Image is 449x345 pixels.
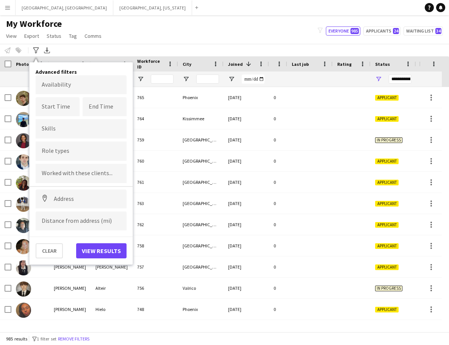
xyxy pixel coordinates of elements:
input: Workforce ID Filter Input [151,75,174,84]
span: Export [24,33,39,39]
img: Jack Sullivan [16,91,31,106]
div: [DATE] [224,172,269,193]
span: Status [47,33,61,39]
div: [PERSON_NAME] [49,299,91,320]
button: Open Filter Menu [183,76,189,82]
div: [DATE] [224,193,269,214]
div: lf_990259 [133,320,178,341]
div: [DATE] [224,299,269,320]
div: 0 [269,320,287,341]
div: [DATE] [224,108,269,129]
img: Hunter Modlin [16,154,31,169]
img: Katrina Katrina [16,239,31,254]
app-action-btn: Advanced filters [31,46,41,55]
span: Applicant [375,180,399,185]
div: 0 [269,172,287,193]
span: Photo [16,61,29,67]
span: Applicant [375,243,399,249]
div: [GEOGRAPHIC_DATA] [178,129,224,150]
div: [DATE] [224,256,269,277]
input: Type to search role types... [42,148,120,155]
span: Applicant [375,222,399,228]
div: 0 [269,151,287,171]
span: Rating [337,61,352,67]
input: Joined Filter Input [242,75,264,84]
a: Comms [81,31,105,41]
div: 0 [269,299,287,320]
img: Rachel Knight [16,176,31,191]
div: [DATE] [224,87,269,108]
div: [DATE] [224,235,269,256]
span: Applicant [375,116,399,122]
div: 756 [133,278,178,298]
div: Robair- TEST [91,320,133,341]
div: 762 [133,214,178,235]
img: Adam Alteir [16,281,31,297]
div: [GEOGRAPHIC_DATA] [178,172,224,193]
span: Workforce ID [137,58,164,70]
div: [PERSON_NAME] [91,256,133,277]
span: My Workforce [6,18,62,30]
div: Baillie- TEST [49,320,91,341]
app-action-btn: Export XLSX [42,46,52,55]
input: City Filter Input [196,75,219,84]
div: Valrico [178,278,224,298]
a: View [3,31,20,41]
div: 763 [133,193,178,214]
div: 757 [133,256,178,277]
a: Export [21,31,42,41]
div: [DATE] [224,129,269,150]
button: Remove filters [56,335,91,343]
span: In progress [375,137,402,143]
div: 0 [269,193,287,214]
div: [GEOGRAPHIC_DATA] [178,151,224,171]
img: Sarai Smith [16,197,31,212]
button: Clear [36,243,63,258]
button: [GEOGRAPHIC_DATA], [GEOGRAPHIC_DATA] [16,0,113,15]
span: 985 [350,28,359,34]
span: Applicant [375,159,399,164]
span: Joined [228,61,243,67]
span: In progress [375,286,402,291]
div: [DATE] [224,214,269,235]
input: Type to search clients... [42,170,120,177]
span: Last job [292,61,309,67]
span: View [6,33,17,39]
a: Tag [66,31,80,41]
button: Waiting list34 [404,26,443,36]
div: [GEOGRAPHIC_DATA] [178,214,224,235]
div: 764 [133,108,178,129]
div: 0 [269,129,287,150]
button: Applicants24 [363,26,401,36]
span: 1 filter set [37,336,56,342]
span: Comms [84,33,102,39]
img: Sabrina Panozzo [16,260,31,275]
div: Hielo [91,299,133,320]
div: [GEOGRAPHIC_DATA][PERSON_NAME] [178,235,224,256]
div: 0 [269,108,287,129]
div: [DATE] [224,320,269,341]
img: Paolo Ornella [16,112,31,127]
span: Applicant [375,307,399,312]
div: [DATE] [224,278,269,298]
div: 0 [269,278,287,298]
a: Status [44,31,64,41]
div: [DATE] [224,151,269,171]
span: Applicant [375,264,399,270]
span: 24 [393,28,399,34]
span: Tag [69,33,77,39]
button: Open Filter Menu [137,76,144,82]
span: 34 [435,28,441,34]
span: Applicant [375,95,399,101]
div: 760 [133,151,178,171]
div: [PERSON_NAME] [49,278,91,298]
span: City [183,61,191,67]
button: Open Filter Menu [228,76,235,82]
span: Applicant [375,201,399,207]
div: 748 [133,299,178,320]
div: Kissimmee [178,108,224,129]
button: Open Filter Menu [375,76,382,82]
div: 0 [269,87,287,108]
button: Everyone985 [326,26,360,36]
div: [PERSON_NAME] [49,256,91,277]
